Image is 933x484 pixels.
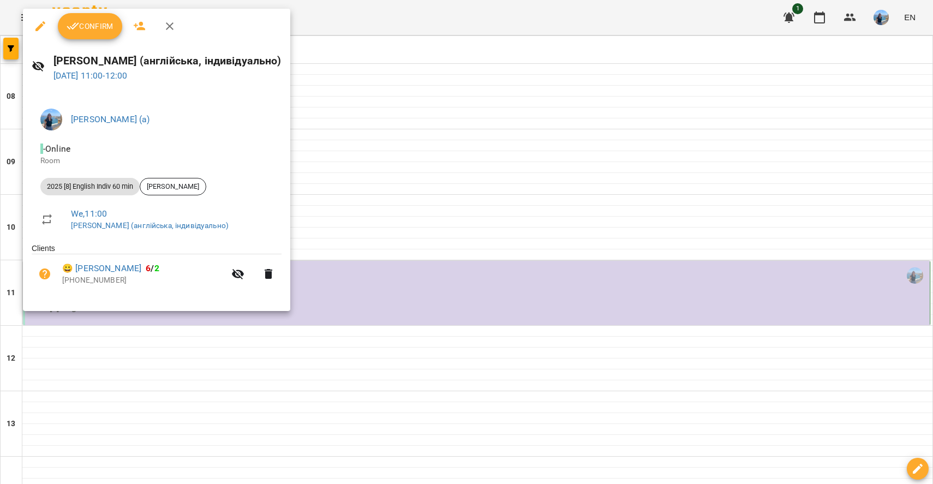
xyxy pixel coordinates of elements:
a: [DATE] 11:00-12:00 [53,70,128,81]
h6: [PERSON_NAME] (англійська, індивідуально) [53,52,282,69]
span: [PERSON_NAME] [140,182,206,192]
p: Room [40,156,273,166]
span: - Online [40,144,73,154]
span: 6 [146,263,151,273]
div: [PERSON_NAME] [140,178,206,195]
img: 8b0d75930c4dba3d36228cba45c651ae.jpg [40,109,62,130]
a: [PERSON_NAME] (англійська, індивідуально) [71,221,229,230]
p: [PHONE_NUMBER] [62,275,225,286]
span: 2 [154,263,159,273]
span: 2025 [8] English Indiv 60 min [40,182,140,192]
button: Unpaid. Bill the attendance? [32,261,58,287]
a: We , 11:00 [71,208,107,219]
a: 😀 [PERSON_NAME] [62,262,141,275]
button: Confirm [58,13,122,39]
b: / [146,263,159,273]
a: [PERSON_NAME] (а) [71,114,150,124]
span: Confirm [67,20,113,33]
ul: Clients [32,243,282,297]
